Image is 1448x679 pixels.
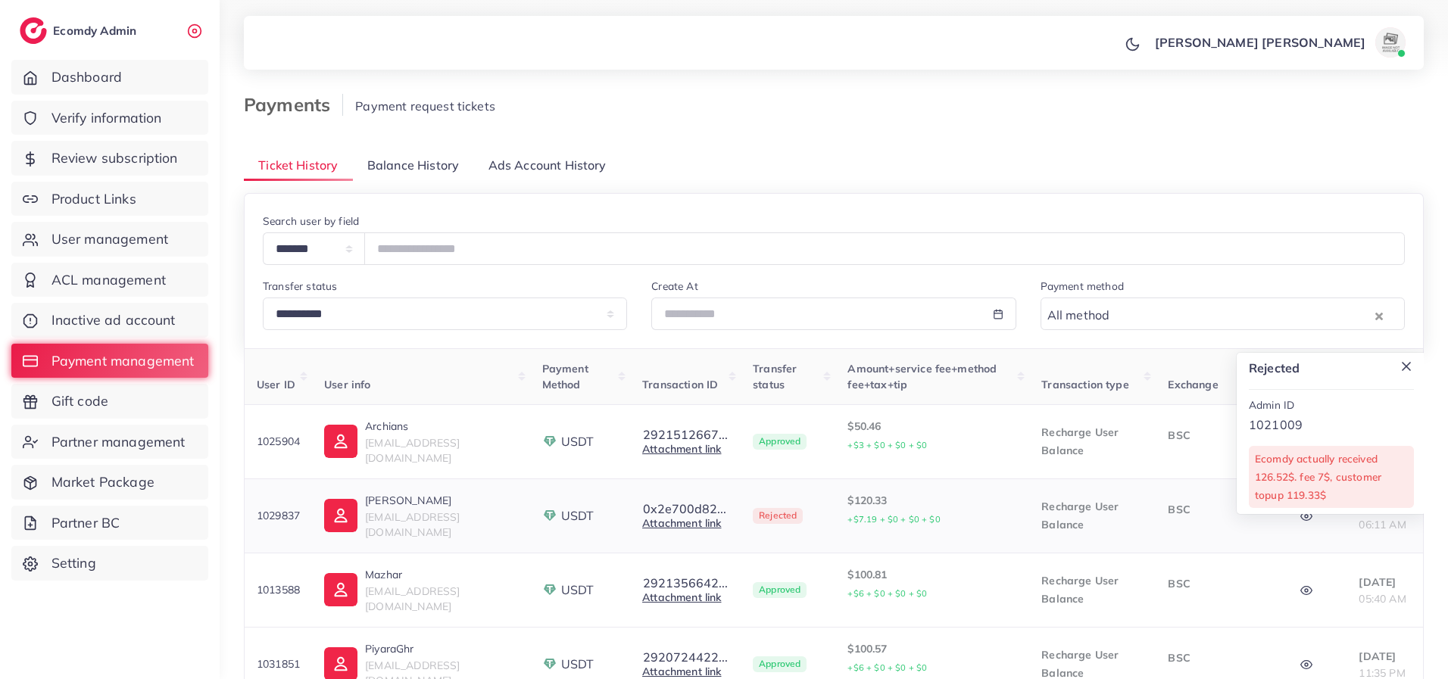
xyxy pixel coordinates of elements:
[847,491,1017,528] p: $120.33
[11,141,208,176] a: Review subscription
[642,428,729,441] button: 2921512667...
[1044,304,1113,327] span: All method
[244,94,343,116] h3: Payments
[51,229,168,249] span: User management
[51,391,108,411] span: Gift code
[1359,518,1406,531] span: 06:11 AM
[642,516,721,530] a: Attachment link
[642,576,729,590] button: 2921356642...
[642,442,721,456] a: Attachment link
[642,590,721,604] a: Attachment link
[1168,426,1257,444] p: BSC
[365,640,518,658] p: PiyaraGhr
[753,362,797,391] span: Transfer status
[51,553,96,573] span: Setting
[51,310,176,330] span: Inactive ad account
[11,222,208,257] a: User management
[542,362,588,391] span: Payment Method
[1041,378,1129,391] span: Transaction type
[1375,27,1406,58] img: avatar
[367,157,459,174] span: Balance History
[561,433,594,450] span: USDT
[1359,573,1411,591] p: [DATE]
[542,656,557,671] img: payment
[51,108,162,128] span: Verify information
[11,344,208,378] a: Payment management
[753,582,807,599] span: Approved
[355,98,495,114] span: Payment request tickets
[561,581,594,599] span: USDT
[561,656,594,673] span: USDT
[642,665,721,678] a: Attachment link
[365,417,518,435] p: Archians
[11,303,208,338] a: Inactive ad account
[847,417,1017,454] p: $50.46
[53,23,140,38] h2: Ecomdy Admin
[365,491,518,509] p: [PERSON_NAME]
[365,510,460,539] span: [EMAIL_ADDRESS][DOMAIN_NAME]
[1249,359,1414,377] p: rejected
[847,565,1017,603] p: $100.81
[642,502,727,515] button: 0x2e700d82...
[11,384,208,419] a: Gift code
[324,425,357,458] img: ic-user-info.36bf1079.svg
[257,655,300,673] p: 1031851
[1147,27,1412,58] a: [PERSON_NAME] [PERSON_NAME]avatar
[324,573,357,606] img: ic-user-info.36bf1079.svg
[753,508,803,525] span: Rejected
[263,279,337,294] label: Transfer status
[263,213,359,229] label: Search user by field
[257,581,300,599] p: 1013588
[51,432,186,452] span: Partner management
[542,508,557,523] img: payment
[51,270,166,290] span: ACL management
[561,507,594,525] span: USDT
[11,506,208,540] a: Partner BC
[258,157,338,174] span: Ticket History
[51,472,154,492] span: Market Package
[257,432,300,450] p: 1025904
[11,182,208,216] a: Product Links
[11,425,208,459] a: Partner management
[1041,279,1124,294] label: Payment method
[20,17,47,44] img: logo
[11,60,208,95] a: Dashboard
[847,362,997,391] span: Amount+service fee+method fee+tax+tip
[847,440,927,450] small: +$3 + $0 + $0 + $0
[324,378,370,391] span: User info
[51,189,136,209] span: Product Links
[1249,416,1414,434] p: 1021009
[1249,397,1294,413] label: Admin ID
[51,513,120,533] span: Partner BC
[542,582,557,597] img: payment
[1375,307,1383,324] button: Clear Selected
[847,514,940,525] small: +$7.19 + $0 + $0 + $0
[1255,450,1408,504] p: Ecomdy actually received 126.52$. fee 7$, customer topup 119.33$
[365,565,518,584] p: Mazhar
[753,434,807,450] span: Approved
[1168,649,1257,667] p: BSC
[847,588,927,599] small: +$6 + $0 + $0 + $0
[1041,423,1144,459] p: Recharge User Balance
[847,662,927,673] small: +$6 + $0 + $0 + $0
[1041,297,1405,330] div: Search for option
[51,67,122,87] span: Dashboard
[1359,647,1411,665] p: [DATE]
[51,351,195,371] span: Payment management
[542,434,557,449] img: payment
[642,378,718,391] span: Transaction ID
[1041,497,1144,534] p: Recharge User Balance
[11,546,208,581] a: Setting
[365,584,460,613] span: [EMAIL_ADDRESS][DOMAIN_NAME]
[1168,500,1257,519] p: BSC
[1114,304,1372,327] input: Search for option
[11,263,208,297] a: ACL management
[1168,378,1218,391] span: Exchange
[1041,572,1144,608] p: Recharge User Balance
[11,101,208,135] a: Verify information
[11,465,208,500] a: Market Package
[257,378,295,391] span: User ID
[753,656,807,673] span: Approved
[257,506,300,525] p: 1029837
[324,499,357,532] img: ic-user-info.36bf1079.svg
